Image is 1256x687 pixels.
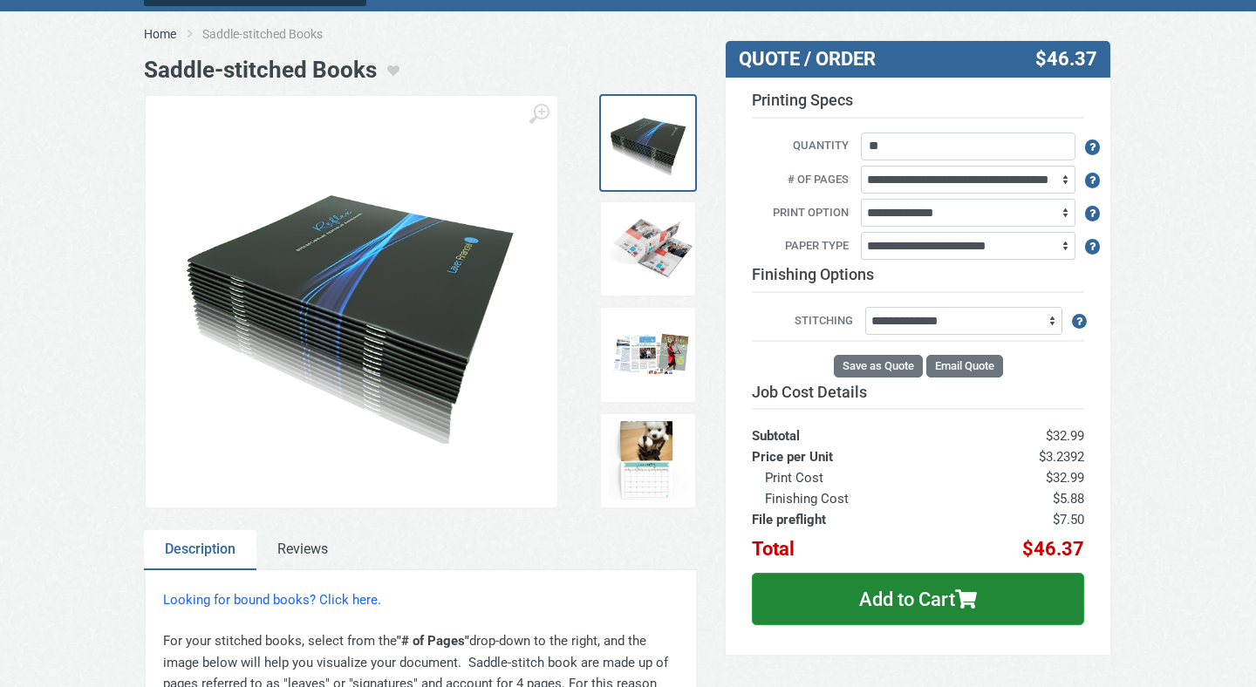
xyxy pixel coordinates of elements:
[739,204,857,223] label: Print Option
[144,530,256,570] a: Description
[605,418,693,505] img: Calendar
[605,311,693,398] img: Samples
[926,355,1003,378] button: Email Quote
[739,237,857,256] label: Paper Type
[1046,470,1084,486] span: $32.99
[1046,428,1084,444] span: $32.99
[605,99,693,187] img: Saddlestich Book
[144,57,377,84] h1: Saddle-stitched Books
[752,509,954,530] th: File preflight
[739,137,857,156] label: Quantity
[752,409,954,446] th: Subtotal
[605,206,693,293] img: Open Spreads
[144,25,176,43] a: Home
[600,94,698,192] a: Saddlestich Book
[752,530,954,560] th: Total
[1039,449,1084,465] span: $3.2392
[600,306,698,404] a: Samples
[752,467,954,488] th: Print Cost
[752,446,954,467] th: Price per Unit
[600,412,698,510] a: Calendar
[752,312,862,331] label: Stitching
[256,530,349,570] a: Reviews
[144,25,1112,43] nav: breadcrumb
[739,171,857,190] label: # of Pages
[752,488,954,509] th: Finishing Cost
[397,633,469,649] strong: "# of Pages"
[1053,512,1084,527] span: $7.50
[1035,48,1097,71] span: $46.37
[834,355,923,378] button: Save as Quote
[739,48,969,71] h3: QUOTE / ORDER
[163,592,381,608] a: Looking for bound books? Click here.
[752,91,1084,119] h3: Printing Specs
[752,383,1084,402] h3: Job Cost Details
[1022,538,1084,560] span: $46.37
[752,573,1084,625] button: Add to Cart
[752,265,1084,293] h3: Finishing Options
[163,160,540,443] img: Saddlestich Book
[600,201,698,298] a: Open Spreads
[1053,491,1084,507] span: $5.88
[202,25,349,43] li: Saddle-stitched Books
